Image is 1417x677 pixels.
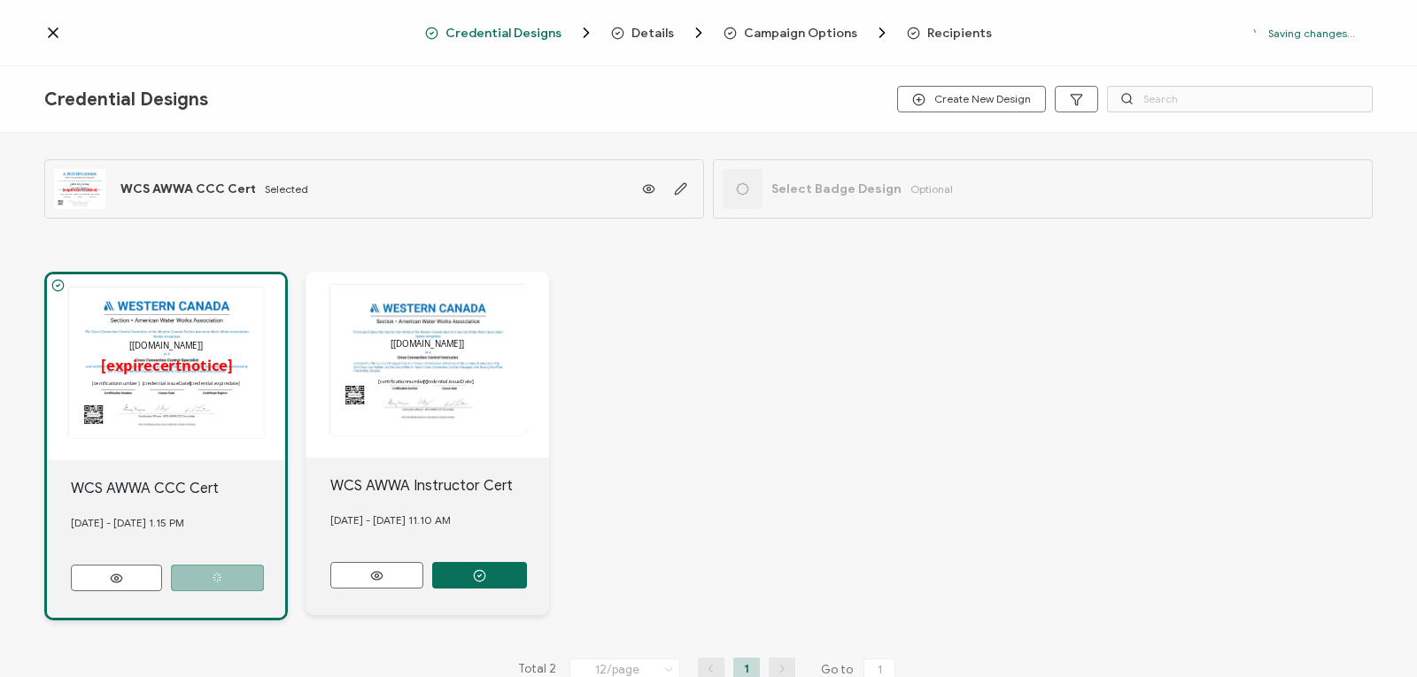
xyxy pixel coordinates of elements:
div: Breadcrumb [425,24,992,42]
div: [DATE] - [DATE] 1.15 PM [71,499,285,547]
span: Recipients [927,27,992,40]
span: Recipients [907,27,992,40]
p: Saving changes... [1268,27,1355,40]
button: Create New Design [897,86,1046,112]
span: Details [611,24,708,42]
span: Create New Design [912,93,1031,106]
div: WCS AWWA CCC Cert [71,478,285,499]
span: Optional [910,182,953,196]
span: Details [631,27,674,40]
input: Search [1107,86,1373,112]
iframe: Chat Widget [1328,592,1417,677]
span: Campaign Options [744,27,857,40]
span: Selected [265,182,308,196]
span: Select Badge Design [771,181,902,196]
span: Credential Designs [445,27,561,40]
span: Credential Designs [425,24,595,42]
span: Credential Designs [44,88,208,111]
span: WCS AWWA CCC Cert [120,181,256,196]
div: WCS AWWA Instructor Cert [330,475,550,496]
div: [DATE] - [DATE] 11.10 AM [330,496,550,544]
span: Campaign Options [724,24,891,42]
